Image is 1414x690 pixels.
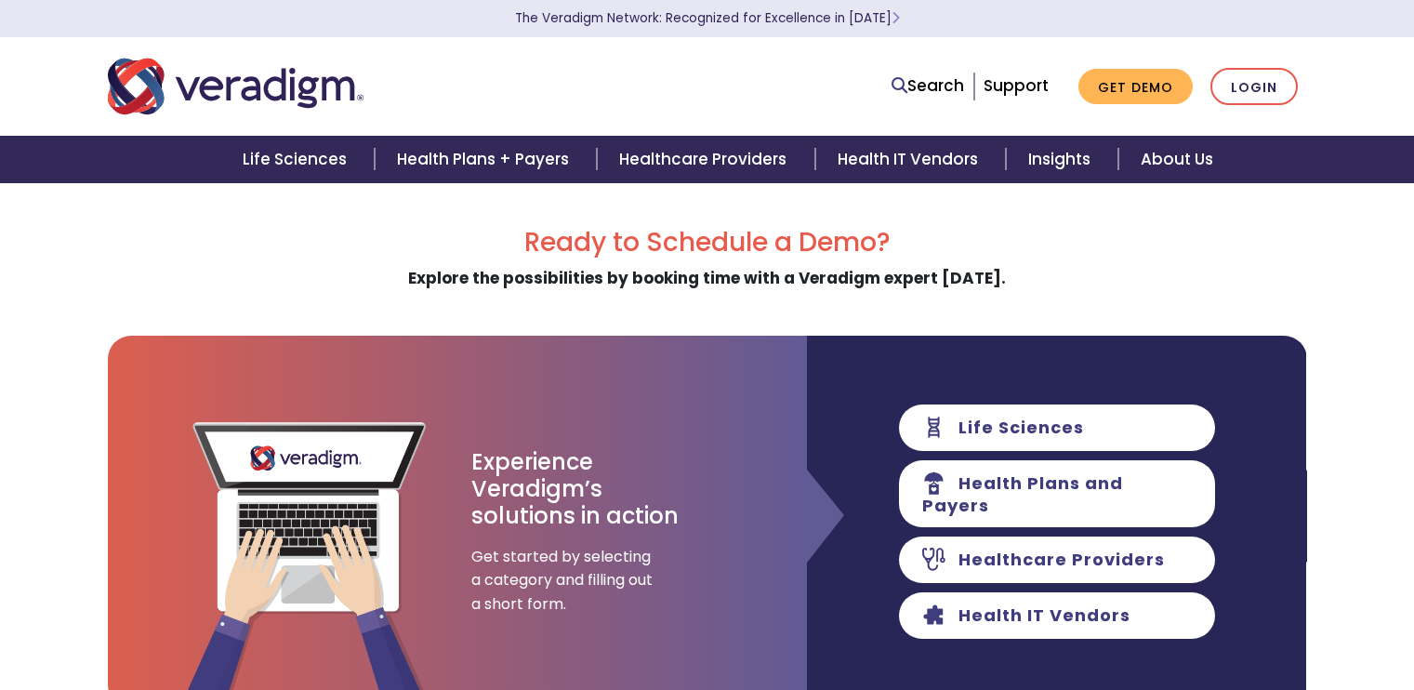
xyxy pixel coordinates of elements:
[892,9,900,27] span: Learn More
[1118,136,1236,183] a: About Us
[220,136,375,183] a: Life Sciences
[375,136,597,183] a: Health Plans + Payers
[984,74,1049,97] a: Support
[108,56,363,117] img: Veradigm logo
[815,136,1006,183] a: Health IT Vendors
[408,267,1006,289] strong: Explore the possibilities by booking time with a Veradigm expert [DATE].
[597,136,814,183] a: Healthcare Providers
[1210,68,1298,106] a: Login
[108,227,1307,259] h2: Ready to Schedule a Demo?
[892,73,964,99] a: Search
[515,9,900,27] a: The Veradigm Network: Recognized for Excellence in [DATE]Learn More
[1078,69,1193,105] a: Get Demo
[1006,136,1118,183] a: Insights
[471,449,681,529] h3: Experience Veradigm’s solutions in action
[471,545,657,617] span: Get started by selecting a category and filling out a short form.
